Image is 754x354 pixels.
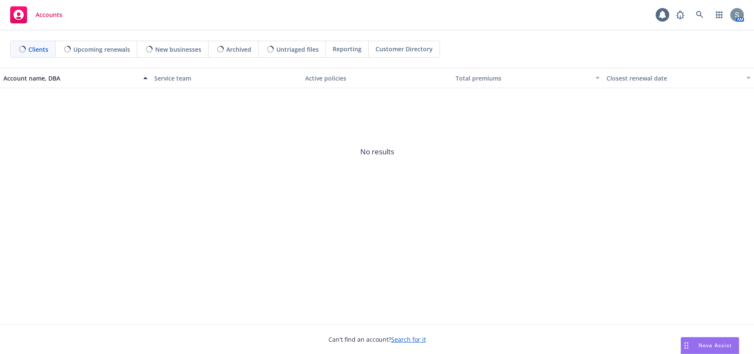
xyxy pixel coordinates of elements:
button: Total premiums [452,68,603,88]
a: Search [691,6,708,23]
div: Total premiums [456,74,590,83]
a: Report a Bug [672,6,689,23]
img: photo [730,8,744,22]
span: Archived [226,45,251,54]
span: Upcoming renewals [73,45,130,54]
div: Service team [154,74,298,83]
span: Clients [28,45,48,54]
button: Nova Assist [681,337,739,354]
a: Search for it [391,335,426,343]
span: Accounts [36,11,62,18]
button: Active policies [302,68,453,88]
div: Drag to move [681,337,692,354]
span: Reporting [333,45,362,53]
span: New businesses [155,45,201,54]
span: Can't find an account? [328,335,426,344]
span: Nova Assist [698,342,732,349]
div: Active policies [305,74,449,83]
span: Untriaged files [276,45,319,54]
div: Closest renewal date [607,74,741,83]
button: Service team [151,68,302,88]
span: Customer Directory [376,45,433,53]
a: Accounts [7,3,66,27]
div: Account name, DBA [3,74,138,83]
a: Switch app [711,6,728,23]
button: Closest renewal date [603,68,754,88]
